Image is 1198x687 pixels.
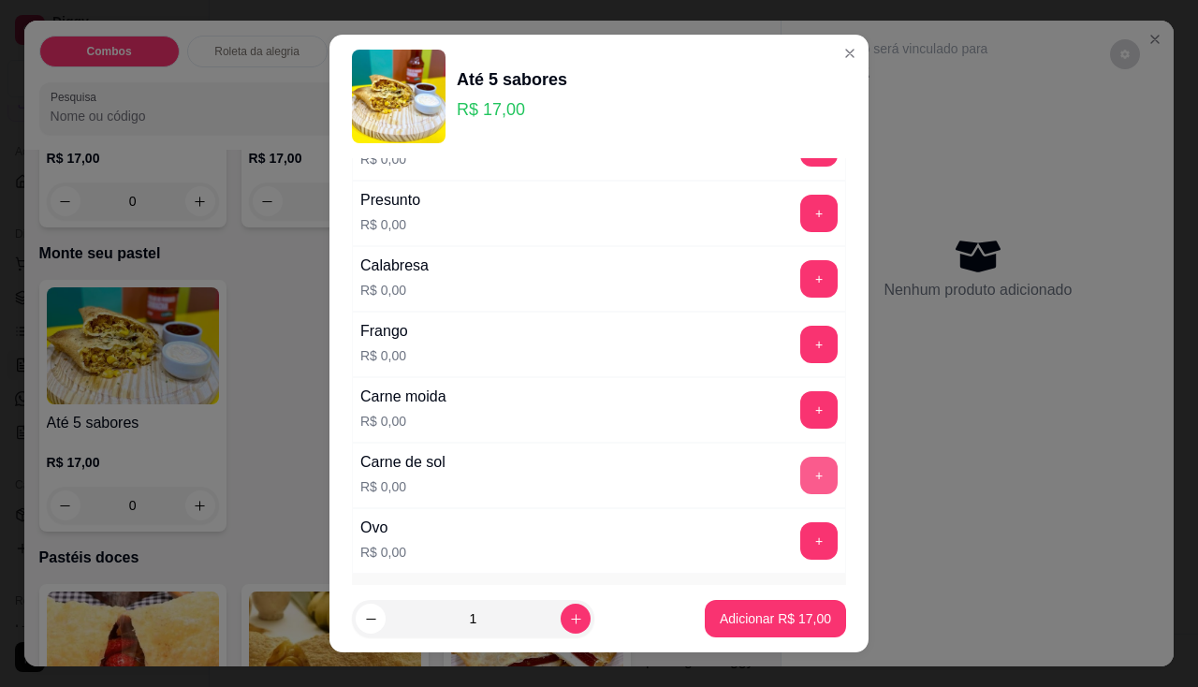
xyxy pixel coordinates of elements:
p: R$ 17,00 [457,96,567,123]
p: R$ 0,00 [360,346,408,365]
div: Calabresa [360,255,429,277]
div: Carne moida [360,386,446,408]
button: Adicionar R$ 17,00 [705,600,846,637]
div: Presunto [360,189,420,212]
button: add [800,195,838,232]
p: R$ 0,00 [360,543,406,562]
button: add [800,260,838,298]
button: Close [835,38,865,68]
button: increase-product-quantity [561,604,591,634]
div: Ovo [360,517,406,539]
p: R$ 0,00 [360,215,420,234]
p: Adicionar R$ 17,00 [720,609,831,628]
button: add [800,391,838,429]
div: Frango [360,320,408,343]
div: Carne de sol [360,451,446,474]
button: add [800,457,838,494]
img: product-image [352,50,446,143]
p: R$ 0,00 [360,412,446,431]
div: Acompanhamentos [359,581,489,604]
p: R$ 0,00 [360,150,458,168]
p: R$ 0,00 [360,477,446,496]
button: add [800,326,838,363]
button: add [800,522,838,560]
p: R$ 0,00 [360,281,429,300]
div: Até 5 sabores [457,66,567,93]
button: decrease-product-quantity [356,604,386,634]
